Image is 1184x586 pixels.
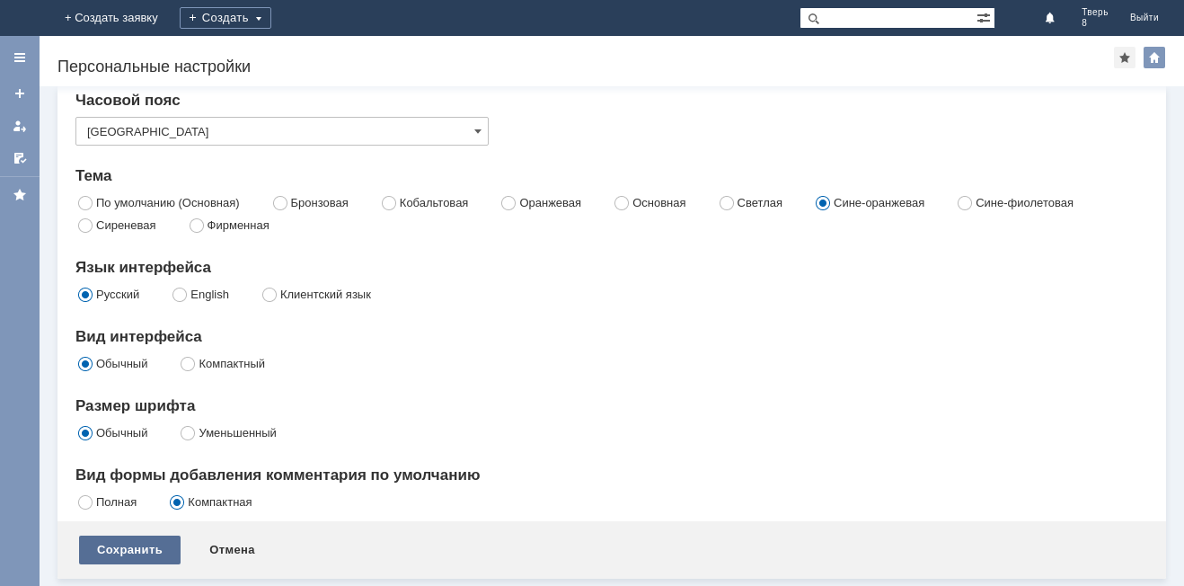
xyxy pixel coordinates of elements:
[280,288,371,301] label: Клиентский язык
[976,196,1074,209] label: Сине-фиолетовая
[57,58,1114,75] div: Персональные настройки
[976,8,994,25] span: Расширенный поиск
[1082,18,1109,29] span: 8
[834,196,924,209] label: Сине-оранжевая
[180,7,271,29] div: Создать
[400,196,469,209] label: Кобальтовая
[96,495,137,509] label: Полная
[5,111,34,140] a: Мои заявки
[738,196,782,209] label: Светлая
[96,218,156,232] label: Сиреневая
[5,79,34,108] a: Создать заявку
[75,328,202,345] span: Вид интерфейса
[188,495,252,509] label: Компактная
[291,196,349,209] label: Бронзовая
[1082,7,1109,18] span: Тверь
[96,357,147,370] label: Обычный
[96,426,147,439] label: Обычный
[519,196,581,209] label: Оранжевая
[1114,47,1135,68] div: Добавить в избранное
[1144,47,1165,68] div: Изменить домашнюю страницу
[199,426,276,439] label: Уменьшенный
[632,196,685,209] label: Основная
[75,167,112,184] span: Тема
[199,357,265,370] label: Компактный
[5,144,34,173] a: Мои согласования
[75,92,181,109] span: Часовой пояс
[75,466,480,484] span: Вид формы добавления комментария по умолчанию
[96,196,240,209] label: По умолчанию (Основная)
[96,288,139,301] label: Русский
[190,288,229,301] label: English
[75,259,211,276] span: Язык интерфейса
[75,397,195,414] span: Размер шрифта
[208,218,269,232] label: Фирменная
